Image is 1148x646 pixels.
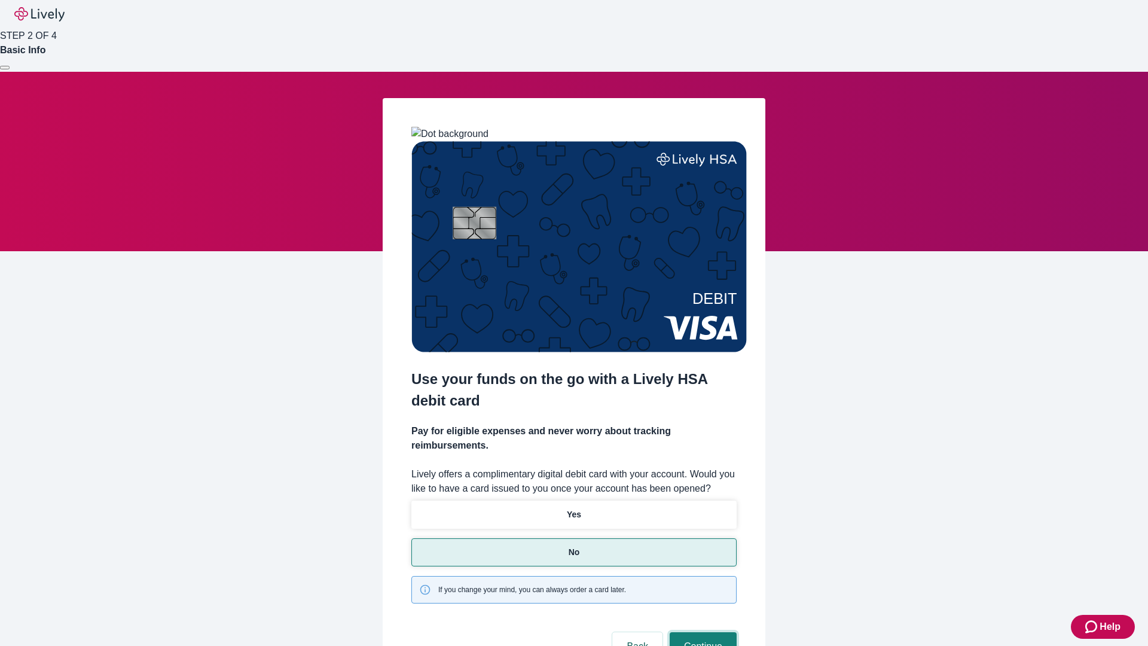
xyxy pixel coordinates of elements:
h2: Use your funds on the go with a Lively HSA debit card [411,368,737,412]
span: Help [1100,620,1120,634]
img: Debit card [411,141,747,352]
button: Zendesk support iconHelp [1071,615,1135,639]
svg: Zendesk support icon [1085,620,1100,634]
h4: Pay for eligible expenses and never worry about tracking reimbursements. [411,424,737,453]
button: Yes [411,501,737,529]
p: Yes [567,508,581,521]
img: Lively [14,7,65,22]
label: Lively offers a complimentary digital debit card with your account. Would you like to have a card... [411,467,737,496]
img: Dot background [411,127,488,141]
span: If you change your mind, you can always order a card later. [438,584,626,595]
p: No [569,546,580,559]
button: No [411,538,737,566]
